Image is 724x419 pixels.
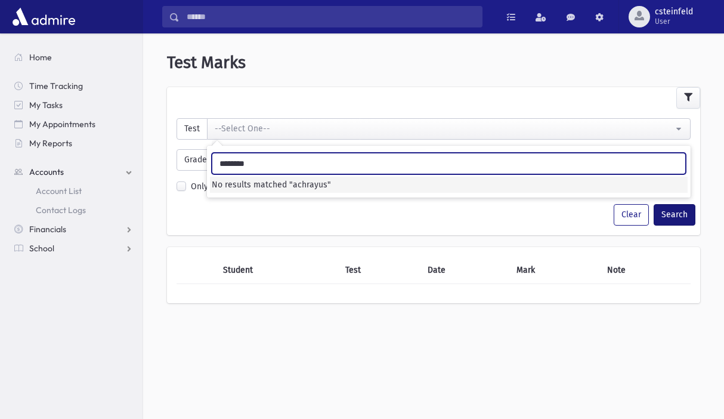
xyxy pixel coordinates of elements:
span: Account List [36,186,82,196]
a: Time Tracking [5,76,143,95]
button: --Select One-- [207,118,691,140]
span: Accounts [29,167,64,177]
th: Student [216,257,338,284]
a: My Reports [5,134,143,153]
span: My Appointments [29,119,95,130]
span: User [655,17,693,26]
span: Test [177,118,208,140]
th: Date [420,257,509,284]
a: Accounts [5,162,143,181]
span: Time Tracking [29,81,83,91]
a: My Appointments [5,115,143,134]
input: Search [180,6,482,27]
span: Grade [177,149,215,171]
th: Note [600,257,691,284]
span: My Tasks [29,100,63,110]
span: Financials [29,224,66,235]
span: Home [29,52,52,63]
button: Search [654,204,695,226]
img: AdmirePro [10,5,78,29]
span: csteinfeld [655,7,693,17]
th: Test [338,257,420,284]
a: Account List [5,181,143,201]
span: Test Marks [167,53,246,72]
a: School [5,239,143,258]
div: --Select One-- [215,122,673,135]
label: Only Marks to Include in Average [191,180,316,193]
span: My Reports [29,138,72,149]
li: No results matched "achrayus" [210,177,688,193]
span: School [29,243,54,254]
th: Mark [509,257,600,284]
button: Clear [614,204,649,226]
input: Search [212,153,686,174]
a: Financials [5,220,143,239]
a: Home [5,48,143,67]
a: My Tasks [5,95,143,115]
span: Contact Logs [36,205,86,215]
a: Contact Logs [5,201,143,220]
